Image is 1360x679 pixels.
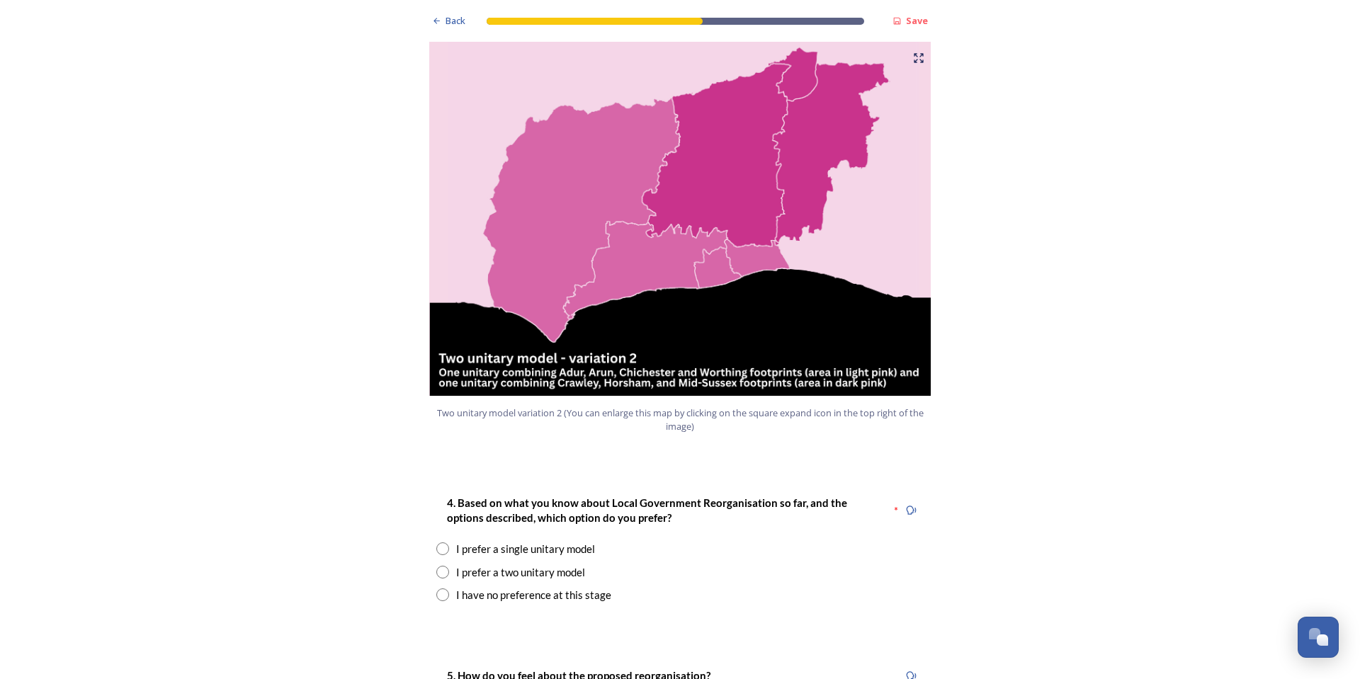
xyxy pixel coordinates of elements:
div: I have no preference at this stage [456,587,611,603]
span: Back [446,14,465,28]
div: I prefer a two unitary model [456,564,585,581]
strong: 4. Based on what you know about Local Government Reorganisation so far, and the options described... [447,496,849,524]
button: Open Chat [1298,617,1339,658]
div: I prefer a single unitary model [456,541,595,557]
span: Two unitary model variation 2 (You can enlarge this map by clicking on the square expand icon in ... [436,406,924,433]
strong: Save [906,14,928,27]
